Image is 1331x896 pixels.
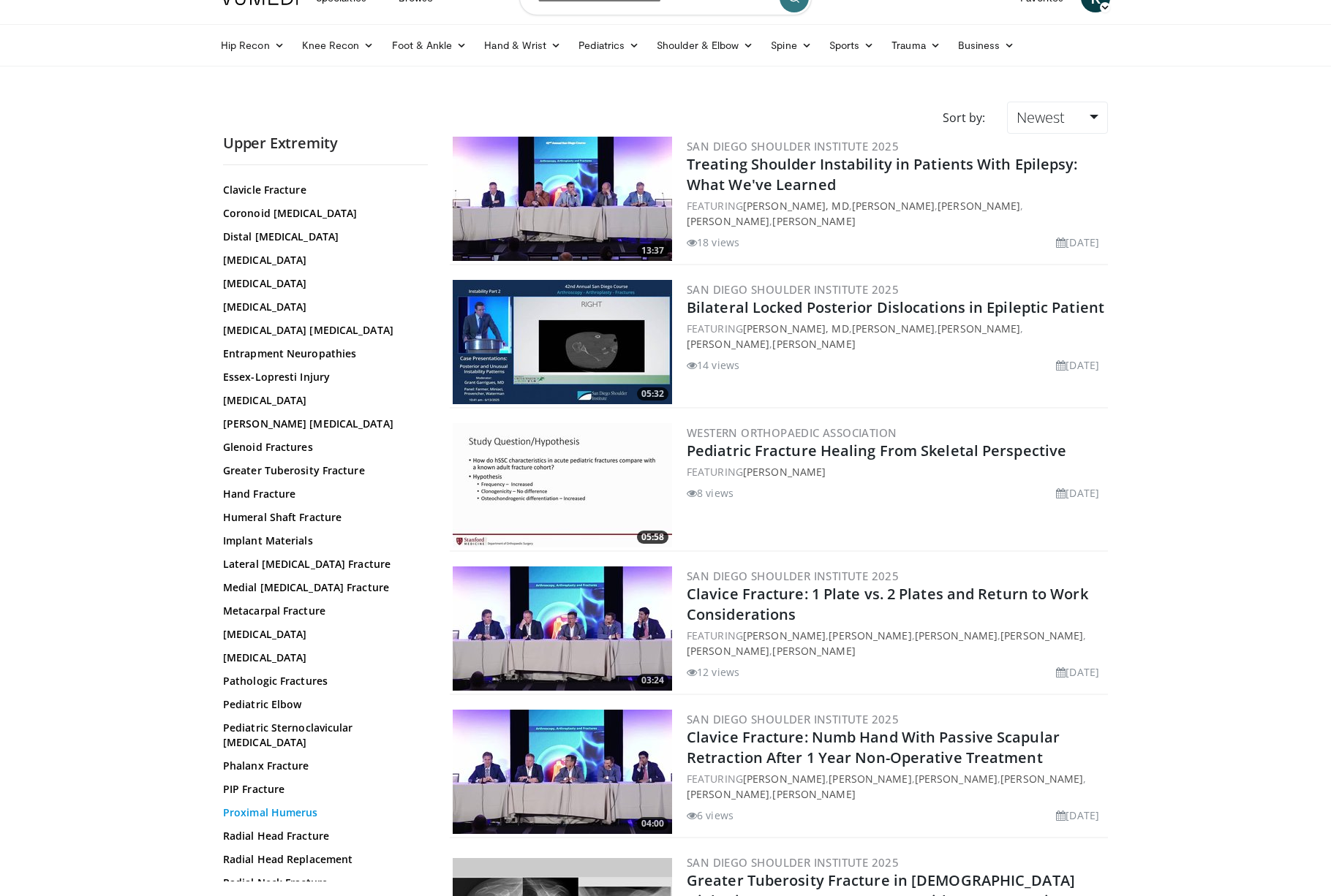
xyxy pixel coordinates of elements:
[475,31,570,60] a: Hand & Wrist
[453,137,672,261] a: 13:37
[687,235,739,250] li: 18 views
[637,674,668,687] span: 03:24
[223,300,421,314] a: [MEDICAL_DATA]
[223,134,428,153] h2: Upper Extremity
[223,323,421,338] a: [MEDICAL_DATA] [MEDICAL_DATA]
[915,629,998,642] a: [PERSON_NAME]
[223,782,421,797] a: PIP Fracture
[743,772,826,786] a: [PERSON_NAME]
[687,321,1105,352] div: FEATURING , , , ,
[223,417,421,431] a: [PERSON_NAME] [MEDICAL_DATA]
[453,566,672,691] img: 39fd10ba-85e2-4726-a43f-0e92374df7c9.300x170_q85_crop-smart_upscale.jpg
[223,534,421,548] a: Implant Materials
[687,441,1066,460] a: Pediatric Fracture Healing From Skeletal Perspective
[223,852,421,867] a: Radial Head Replacement
[383,31,476,60] a: Foot & Ankle
[687,214,769,228] a: [PERSON_NAME]
[1007,102,1108,134] a: Newest
[1056,357,1099,373] li: [DATE]
[223,805,421,820] a: Proximal Humerus
[223,229,421,244] a: Distal [MEDICAL_DATA]
[883,31,949,60] a: Trauma
[852,322,935,335] a: [PERSON_NAME]
[293,31,383,60] a: Knee Recon
[915,772,998,786] a: [PERSON_NAME]
[223,580,421,595] a: Medial [MEDICAL_DATA] Fracture
[687,357,739,373] li: 14 views
[772,337,855,351] a: [PERSON_NAME]
[453,137,672,261] img: c94281fe-92dc-4757-a228-7e308c7dd9b7.300x170_q85_crop-smart_upscale.jpg
[223,697,421,712] a: Pediatric Elbow
[453,710,672,834] img: d85dd12c-6b50-4460-ad0e-2a349bedf35e.300x170_q85_crop-smart_upscale.jpg
[453,710,672,834] a: 04:00
[821,31,883,60] a: Sports
[687,727,1060,767] a: Clavice Fracture: Numb Hand With Passive Scapular Retraction After 1 Year Non-Operative Treatment
[1056,808,1099,823] li: [DATE]
[453,423,672,547] a: 05:58
[687,787,769,801] a: [PERSON_NAME]
[453,566,672,691] a: 03:24
[687,808,734,823] li: 6 views
[932,102,996,134] div: Sort by:
[223,627,421,642] a: [MEDICAL_DATA]
[687,297,1104,317] a: Bilateral Locked Posterior Dislocations in Epileptic Patient
[687,771,1105,802] div: FEATURING , , , , ,
[687,485,734,501] li: 8 views
[223,487,421,501] a: Hand Fracture
[1056,235,1099,250] li: [DATE]
[687,139,899,153] a: San Diego Shoulder Institute 2025
[687,198,1105,229] div: FEATURING , , , ,
[223,253,421,267] a: [MEDICAL_DATA]
[1056,485,1099,501] li: [DATE]
[223,876,421,890] a: Radial Neck Fracture
[1000,629,1083,642] a: [PERSON_NAME]
[852,199,935,213] a: [PERSON_NAME]
[223,721,421,750] a: Pediatric Sternoclavicular [MEDICAL_DATA]
[687,464,1105,479] div: FEATURING
[687,154,1078,194] a: Treating Shoulder Instability in Patients With Epilepsy: What We've Learned
[453,280,672,404] img: 62596bc6-63d7-4429-bb8d-708b1a4f69e0.300x170_q85_crop-smart_upscale.jpg
[637,531,668,544] span: 05:58
[938,322,1020,335] a: [PERSON_NAME]
[938,199,1020,213] a: [PERSON_NAME]
[637,244,668,257] span: 13:37
[212,31,293,60] a: Hip Recon
[743,465,826,479] a: [PERSON_NAME]
[687,425,897,440] a: Western Orthopaedic Association
[648,31,762,60] a: Shoulder & Elbow
[223,650,421,665] a: [MEDICAL_DATA]
[772,214,855,228] a: [PERSON_NAME]
[687,628,1105,658] div: FEATURING , , , , ,
[1017,107,1065,127] span: Newest
[223,183,421,197] a: Clavicle Fracture
[223,370,421,384] a: Essex-Lopresti Injury
[223,510,421,525] a: Humeral Shaft Fracture
[829,772,911,786] a: [PERSON_NAME]
[687,584,1088,624] a: Clavice Fracture: 1 Plate vs. 2 Plates and Return to Work Considerations
[637,817,668,830] span: 04:00
[223,604,421,618] a: Metacarpal Fracture
[687,855,899,870] a: San Diego Shoulder Institute 2025
[223,440,421,455] a: Glenoid Fractures
[762,31,820,60] a: Spine
[223,557,421,572] a: Lateral [MEDICAL_DATA] Fracture
[570,31,648,60] a: Pediatrics
[223,463,421,478] a: Greater Tuberosity Fracture
[1000,772,1083,786] a: [PERSON_NAME]
[223,206,421,221] a: Coronoid [MEDICAL_DATA]
[743,322,849,335] a: [PERSON_NAME], MD
[772,787,855,801] a: [PERSON_NAME]
[687,712,899,726] a: San Diego Shoulder Institute 2025
[949,31,1024,60] a: Business
[453,423,672,547] img: dd388e6d-4c55-46bc-88fa-d80e2d2c6bfa.300x170_q85_crop-smart_upscale.jpg
[223,759,421,773] a: Phalanx Fracture
[223,674,421,688] a: Pathologic Fractures
[829,629,911,642] a: [PERSON_NAME]
[687,644,769,658] a: [PERSON_NAME]
[223,276,421,291] a: [MEDICAL_DATA]
[687,337,769,351] a: [PERSON_NAME]
[223,346,421,361] a: Entrapment Neuropathies
[1056,664,1099,680] li: [DATE]
[743,629,826,642] a: [PERSON_NAME]
[453,280,672,404] a: 05:32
